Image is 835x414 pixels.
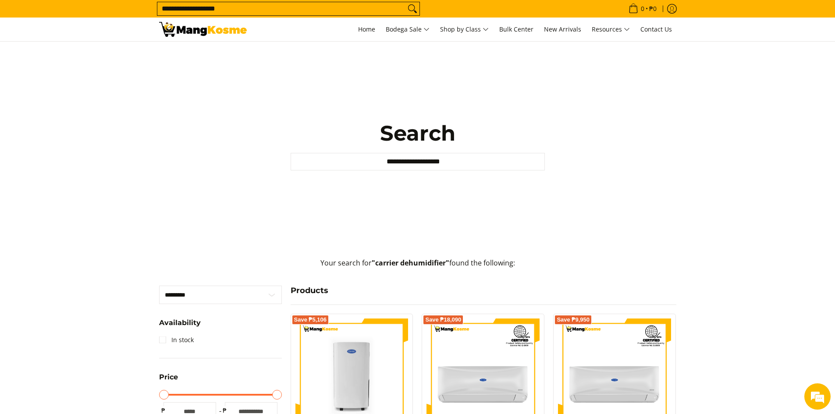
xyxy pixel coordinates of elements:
[291,120,545,146] h1: Search
[159,374,178,381] span: Price
[354,18,380,41] a: Home
[159,333,194,347] a: In stock
[159,258,676,277] p: Your search for found the following:
[436,18,493,41] a: Shop by Class
[425,317,461,322] span: Save ₱18,090
[256,18,676,41] nav: Main Menu
[636,18,676,41] a: Contact Us
[640,25,672,33] span: Contact Us
[358,25,375,33] span: Home
[440,24,489,35] span: Shop by Class
[587,18,634,41] a: Resources
[544,25,581,33] span: New Arrivals
[540,18,586,41] a: New Arrivals
[159,319,201,326] span: Availability
[499,25,533,33] span: Bulk Center
[640,6,646,12] span: 0
[648,6,658,12] span: ₱0
[294,317,327,322] span: Save ₱5,106
[405,2,419,15] button: Search
[372,258,449,268] strong: "carrier dehumidifier"
[386,24,430,35] span: Bodega Sale
[159,22,247,37] img: Search: 18 results found for &quot;carrier dehumidifier&quot; | Mang Kosme
[159,374,178,387] summary: Open
[626,4,659,14] span: •
[159,319,201,333] summary: Open
[495,18,538,41] a: Bulk Center
[381,18,434,41] a: Bodega Sale
[592,24,630,35] span: Resources
[557,317,590,322] span: Save ₱9,950
[291,286,676,296] h4: Products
